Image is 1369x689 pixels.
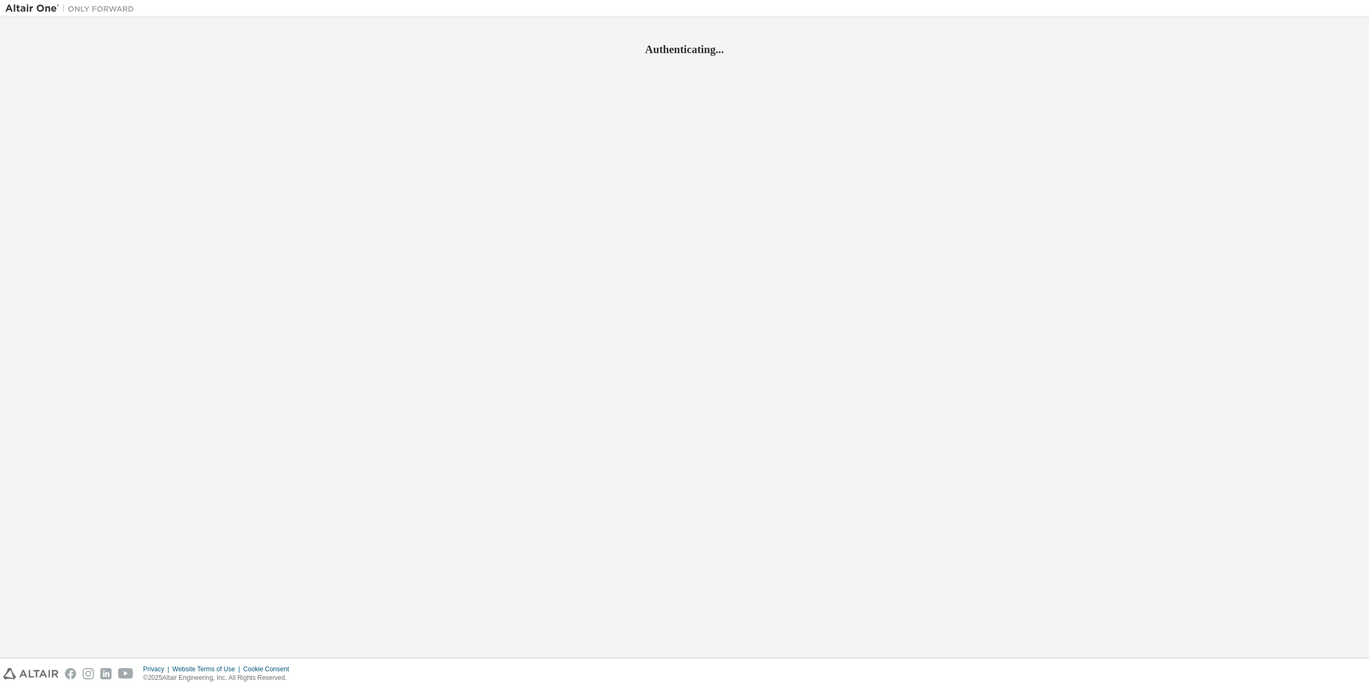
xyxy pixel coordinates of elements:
[118,668,134,679] img: youtube.svg
[243,665,295,673] div: Cookie Consent
[5,42,1364,56] h2: Authenticating...
[172,665,243,673] div: Website Terms of Use
[100,668,112,679] img: linkedin.svg
[5,3,139,14] img: Altair One
[65,668,76,679] img: facebook.svg
[3,668,58,679] img: altair_logo.svg
[143,673,296,683] p: © 2025 Altair Engineering, Inc. All Rights Reserved.
[83,668,94,679] img: instagram.svg
[143,665,172,673] div: Privacy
